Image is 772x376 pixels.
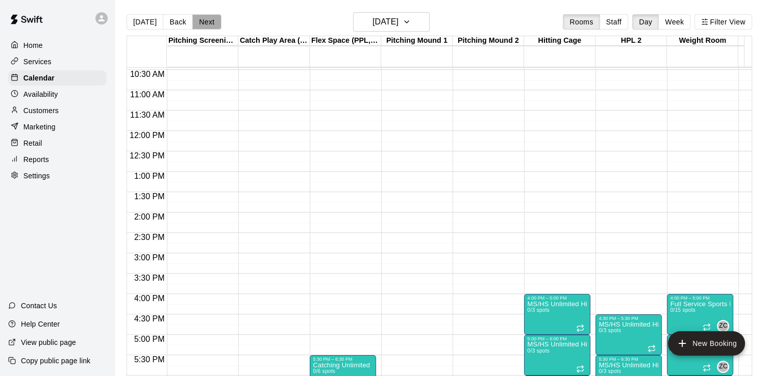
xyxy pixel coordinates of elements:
[703,323,711,331] span: Recurring event
[599,357,659,362] div: 5:30 PM – 6:30 PM
[717,361,729,373] div: Zac Conner
[632,14,659,30] button: Day
[23,40,43,50] p: Home
[192,14,221,30] button: Next
[527,348,550,354] span: 0/3 spots filled
[8,168,107,183] a: Settings
[167,36,238,46] div: Pitching Screenings
[524,335,590,375] div: 5:00 PM – 6:00 PM: MS/HS Unlimited Hitting
[595,36,667,46] div: HPL 2
[127,151,167,160] span: 12:30 PM
[132,294,167,303] span: 4:00 PM
[527,296,587,301] div: 4:00 PM – 5:00 PM
[576,365,584,373] span: Recurring event
[8,38,107,53] a: Home
[576,324,584,332] span: Recurring event
[127,14,163,30] button: [DATE]
[563,14,600,30] button: Rooms
[372,15,399,29] h6: [DATE]
[163,14,193,30] button: Back
[128,70,167,78] span: 10:30 AM
[8,70,107,86] a: Calendar
[132,355,167,364] span: 5:30 PM
[23,154,49,165] p: Reports
[524,294,590,335] div: 4:00 PM – 5:00 PM: MS/HS Unlimited Hitting
[132,172,167,180] span: 1:00 PM
[353,12,430,32] button: [DATE]
[23,105,59,116] p: Customers
[453,36,524,46] div: Pitching Mound 2
[132,212,167,221] span: 2:00 PM
[670,307,695,313] span: 0/15 spots filled
[23,89,58,99] p: Availability
[128,111,167,119] span: 11:30 AM
[719,321,728,331] span: ZC
[128,90,167,99] span: 11:00 AM
[238,36,310,46] div: Catch Play Area (Black Turf)
[23,73,55,83] p: Calendar
[21,337,76,347] p: View public page
[310,36,381,46] div: Flex Space (PPL, Green Turf)
[23,171,50,181] p: Settings
[717,320,729,332] div: Zac Conner
[132,314,167,323] span: 4:30 PM
[648,344,656,353] span: Recurring event
[132,253,167,262] span: 3:00 PM
[8,103,107,118] a: Customers
[599,316,659,321] div: 4:30 PM – 5:30 PM
[8,54,107,69] a: Services
[599,368,621,374] span: 0/3 spots filled
[595,314,662,355] div: 4:30 PM – 5:30 PM: MS/HS Unlimited Hitting
[21,301,57,311] p: Contact Us
[132,233,167,241] span: 2:30 PM
[8,152,107,167] a: Reports
[132,335,167,343] span: 5:00 PM
[8,119,107,135] a: Marketing
[313,368,335,374] span: 0/6 spots filled
[132,192,167,201] span: 1:30 PM
[527,336,587,341] div: 5:00 PM – 6:00 PM
[381,36,453,46] div: Pitching Mound 1
[8,136,107,151] a: Retail
[667,36,738,46] div: Weight Room
[667,294,733,335] div: 4:00 PM – 5:00 PM: Full Service Sports Performance
[313,357,373,362] div: 5:30 PM – 6:30 PM
[694,14,752,30] button: Filter View
[721,361,729,373] span: Zac Conner
[527,307,550,313] span: 0/3 spots filled
[8,87,107,102] a: Availability
[524,36,595,46] div: Hitting Cage
[658,14,690,30] button: Week
[23,122,56,132] p: Marketing
[23,57,52,67] p: Services
[670,296,730,301] div: 4:00 PM – 5:00 PM
[21,319,60,329] p: Help Center
[599,328,621,333] span: 0/3 spots filled
[21,356,90,366] p: Copy public page link
[127,131,167,140] span: 12:00 PM
[132,274,167,282] span: 3:30 PM
[600,14,629,30] button: Staff
[668,331,745,356] button: add
[721,320,729,332] span: Zac Conner
[703,364,711,372] span: Recurring event
[23,138,42,148] p: Retail
[719,362,728,372] span: ZC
